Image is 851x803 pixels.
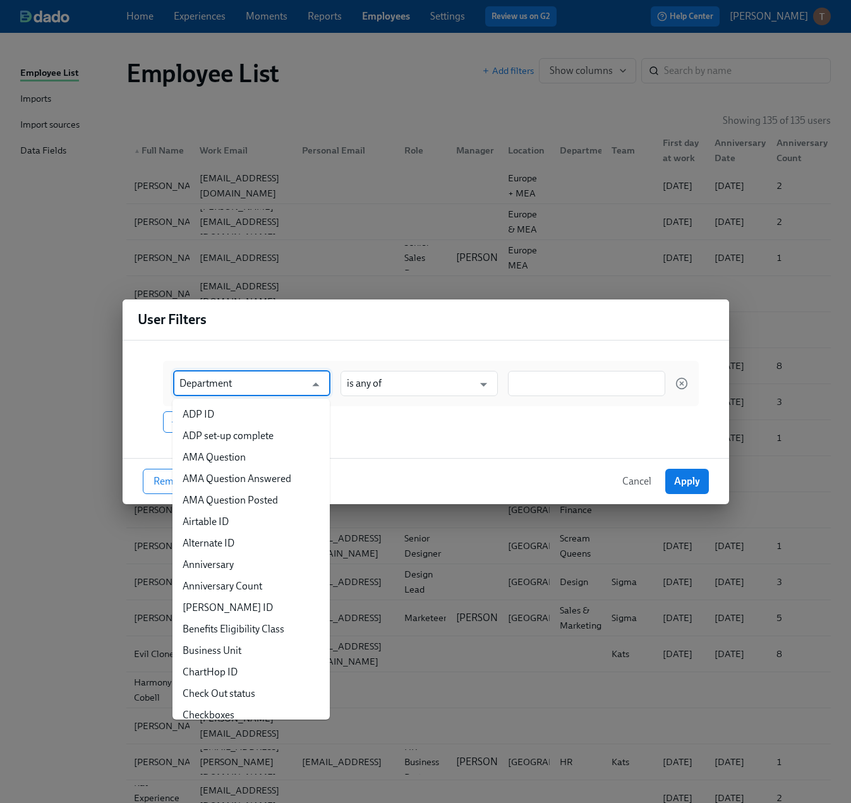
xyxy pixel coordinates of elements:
li: AMA Question Answered [172,468,330,490]
li: Checkboxes [172,704,330,726]
li: Business Unit [172,640,330,661]
li: ADP ID [172,404,330,425]
button: Add filter [163,411,223,433]
button: Cancel [613,469,660,494]
li: Anniversary [172,554,330,576]
li: Anniversary Count [172,576,330,597]
li: [PERSON_NAME] ID [172,597,330,619]
li: Airtable ID [172,511,330,533]
button: Apply [665,469,709,494]
li: Check Out status [172,683,330,704]
li: ChartHop ID [172,661,330,683]
li: Benefits Eligibility Class [172,619,330,640]
li: AMA Question [172,447,330,468]
button: Open [474,375,493,394]
li: ADP set-up complete [172,425,330,447]
li: AMA Question Posted [172,490,330,511]
span: Add filter [170,416,216,428]
button: Remove filters [143,469,226,494]
span: Remove filters [154,475,215,488]
button: Close [306,375,325,394]
span: Cancel [622,475,651,488]
h4: User Filters [138,310,207,329]
span: Apply [674,475,700,488]
li: Alternate ID [172,533,330,554]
